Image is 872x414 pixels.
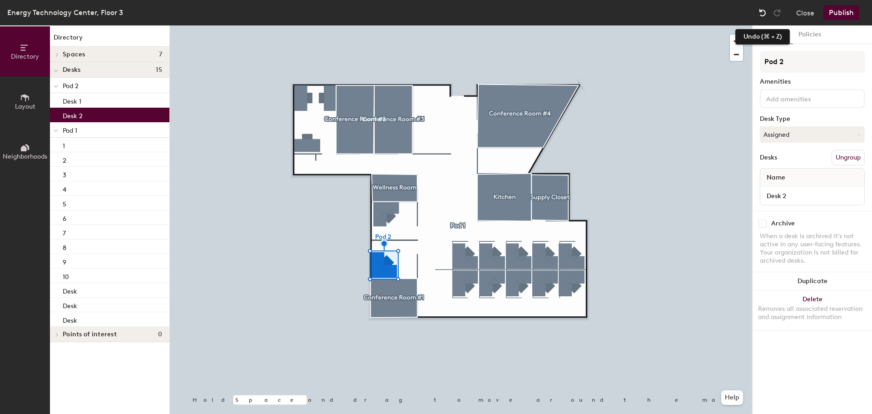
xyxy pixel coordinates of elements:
[3,153,47,160] span: Neighborhoods
[63,270,69,281] p: 10
[63,154,66,165] p: 2
[760,232,865,265] div: When a desk is archived it's not active in any user-facing features. Your organization is not bil...
[832,150,865,165] button: Ungroup
[793,25,827,44] button: Policies
[773,8,782,17] img: Redo
[158,331,162,338] span: 0
[753,290,872,330] button: DeleteRemoves all associated reservation and assignment information
[823,5,859,20] button: Publish
[11,53,39,60] span: Directory
[63,140,65,150] p: 1
[50,33,169,47] h1: Directory
[760,154,777,161] div: Desks
[764,93,846,104] input: Add amenities
[63,299,77,310] p: Desk
[63,95,81,105] p: Desk 1
[7,7,123,18] div: Energy Technology Center, Floor 3
[63,51,85,58] span: Spaces
[760,126,865,143] button: Assigned
[63,82,79,90] span: Pod 2
[159,51,162,58] span: 7
[15,103,35,110] span: Layout
[63,110,83,120] p: Desk 2
[760,78,865,85] div: Amenities
[63,183,66,194] p: 4
[758,8,767,17] img: Undo
[63,66,80,74] span: Desks
[771,220,795,227] div: Archive
[63,169,66,179] p: 3
[63,285,77,295] p: Desk
[63,198,66,208] p: 5
[63,331,117,338] span: Points of interest
[762,190,862,202] input: Unnamed desk
[758,305,867,321] div: Removes all associated reservation and assignment information
[753,272,872,290] button: Duplicate
[63,256,66,266] p: 9
[721,390,743,405] button: Help
[762,170,790,186] span: Name
[760,115,865,123] div: Desk Type
[761,25,793,44] button: Details
[63,227,66,237] p: 7
[796,5,814,20] button: Close
[156,66,162,74] span: 15
[63,241,66,252] p: 8
[63,314,77,324] p: Desk
[63,127,77,135] span: Pod 1
[63,212,66,223] p: 6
